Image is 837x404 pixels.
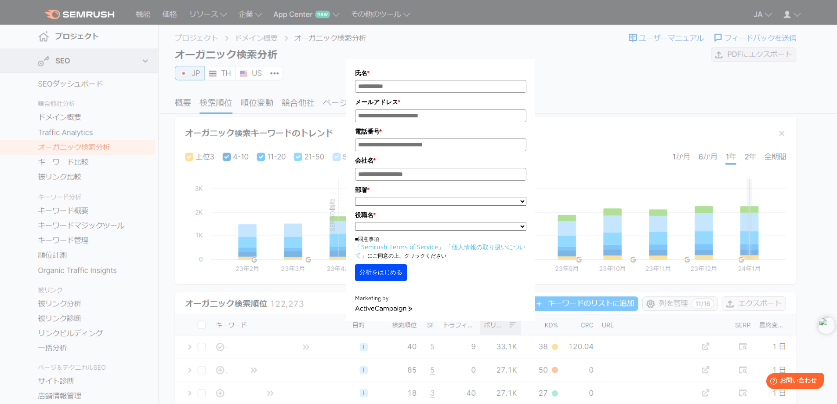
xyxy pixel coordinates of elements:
[355,156,526,165] label: 会社名
[355,243,525,259] a: 「個人情報の取り扱いについて」
[759,370,827,394] iframe: Help widget launcher
[355,97,526,107] label: メールアドレス
[355,185,526,195] label: 部署
[355,127,526,136] label: 電話番号
[355,68,526,78] label: 氏名
[355,294,526,303] div: Marketing by
[355,264,407,281] button: 分析をはじめる
[355,210,526,220] label: 役職名
[355,235,526,260] p: ■同意事項 にご同意の上、クリックください
[355,243,444,251] a: 「Semrush Terms of Service」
